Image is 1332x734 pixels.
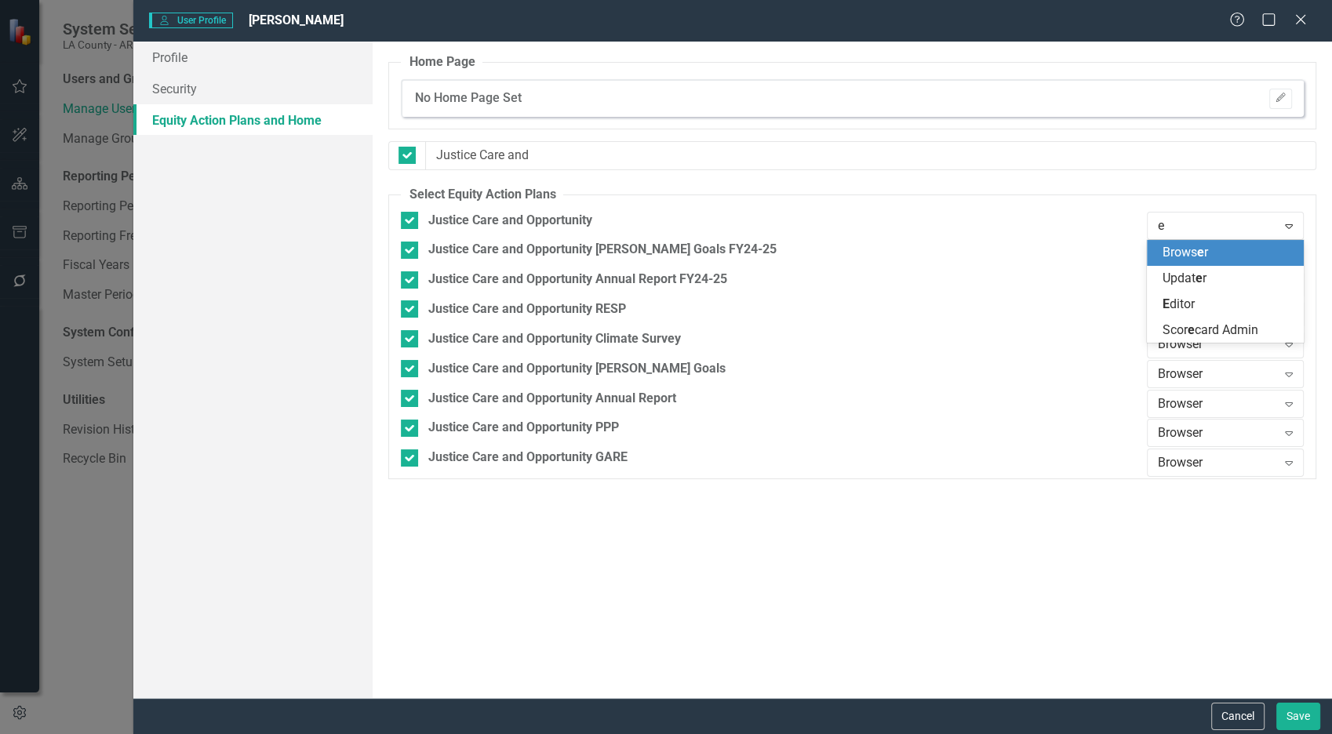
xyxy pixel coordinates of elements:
span: E [1163,296,1170,311]
span: [PERSON_NAME] [249,13,344,27]
div: Justice Care and Opportunity PPP [428,419,618,437]
span: Brows r [1163,245,1208,260]
div: Justice Care and Opportunity Climate Survey [428,330,680,348]
span: e [1197,245,1204,260]
a: Profile [133,42,373,73]
span: User Profile [149,13,233,28]
div: Justice Care and Opportunity [PERSON_NAME] Goals [428,360,725,378]
legend: Select Equity Action Plans [401,186,563,204]
div: No Home Page Set [414,89,521,107]
div: Browser [1158,454,1276,472]
span: e [1188,322,1195,337]
div: Justice Care and Opportunity [PERSON_NAME] Goals FY24-25 [428,241,776,259]
div: Justice Care and Opportunity [428,212,591,230]
span: Scor card Admin [1163,322,1258,337]
input: Filter Equity Action Plans [425,141,1316,170]
button: Save [1276,703,1320,730]
div: Browser [1158,365,1276,383]
legend: Home Page [401,53,482,71]
div: Justice Care and Opportunity GARE [428,449,627,467]
button: Please Save To Continue [1269,89,1292,109]
a: Security [133,73,373,104]
div: Browser [1158,394,1276,412]
a: Equity Action Plans and Home [133,104,373,136]
span: e [1196,271,1203,285]
div: Justice Care and Opportunity RESP [428,300,625,318]
div: Justice Care and Opportunity Annual Report [428,390,675,408]
button: Cancel [1211,703,1265,730]
div: Browser [1158,424,1276,442]
span: ditor [1163,296,1195,311]
span: Updat r [1163,271,1206,285]
div: Justice Care and Opportunity Annual Report FY24-25 [428,271,726,289]
div: Browser [1158,336,1276,354]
